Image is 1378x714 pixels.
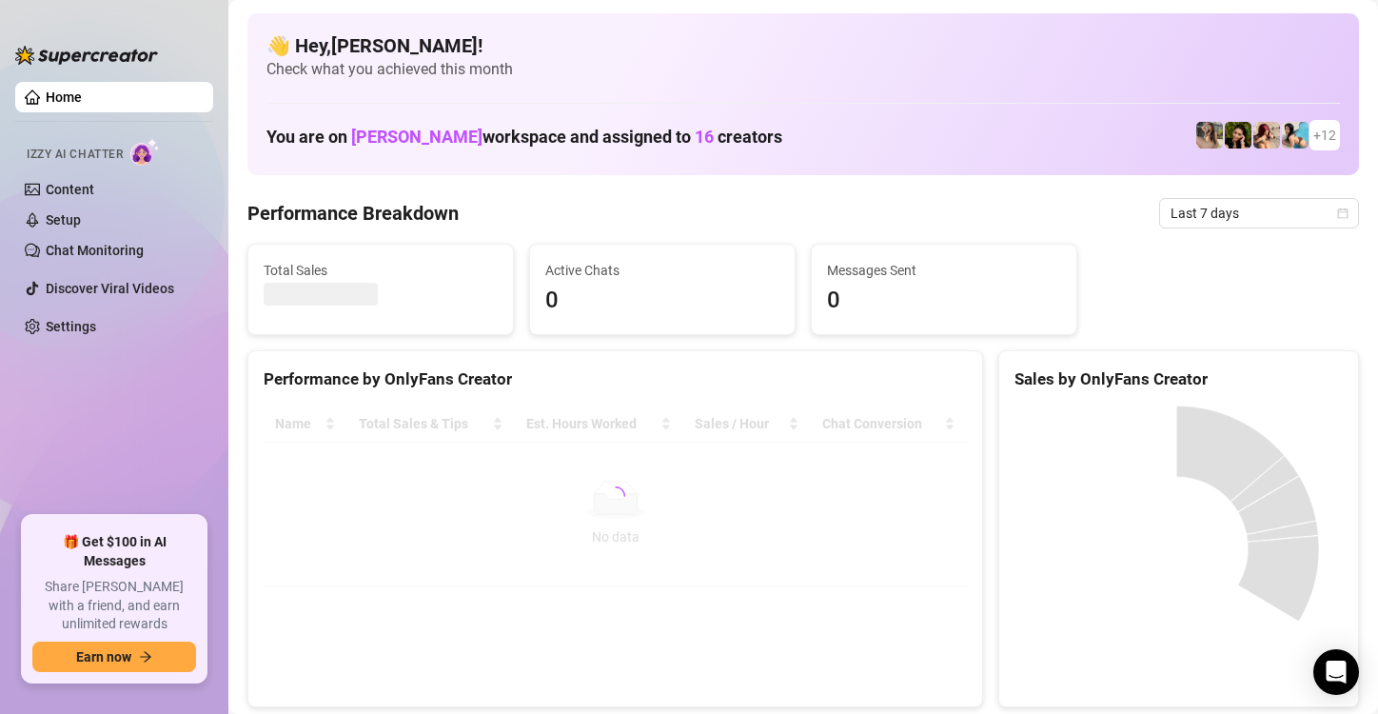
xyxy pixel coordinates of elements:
[1196,122,1223,149] img: emilylou (@emilyylouu)
[46,281,174,296] a: Discover Viral Videos
[351,127,482,147] span: [PERSON_NAME]
[264,260,498,281] span: Total Sales
[15,46,158,65] img: logo-BBDzfeDw.svg
[266,127,782,148] h1: You are on workspace and assigned to creators
[603,485,627,508] span: loading
[1171,199,1348,228] span: Last 7 days
[46,243,144,258] a: Chat Monitoring
[1282,122,1309,149] img: North (@northnattvip)
[27,146,123,164] span: Izzy AI Chatter
[266,59,1340,80] span: Check what you achieved this month
[76,649,131,664] span: Earn now
[1253,122,1280,149] img: North (@northnattfree)
[32,642,196,672] button: Earn nowarrow-right
[695,127,714,147] span: 16
[130,138,160,166] img: AI Chatter
[1225,122,1251,149] img: playfuldimples (@playfuldimples)
[46,319,96,334] a: Settings
[1313,125,1336,146] span: + 12
[1337,208,1348,219] span: calendar
[46,212,81,228] a: Setup
[1313,649,1359,695] div: Open Intercom Messenger
[545,260,779,281] span: Active Chats
[827,283,1061,319] span: 0
[545,283,779,319] span: 0
[32,578,196,634] span: Share [PERSON_NAME] with a friend, and earn unlimited rewards
[266,32,1340,59] h4: 👋 Hey, [PERSON_NAME] !
[1014,367,1343,392] div: Sales by OnlyFans Creator
[827,260,1061,281] span: Messages Sent
[32,533,196,570] span: 🎁 Get $100 in AI Messages
[139,650,152,664] span: arrow-right
[247,200,459,227] h4: Performance Breakdown
[46,89,82,105] a: Home
[264,367,967,392] div: Performance by OnlyFans Creator
[46,182,94,197] a: Content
